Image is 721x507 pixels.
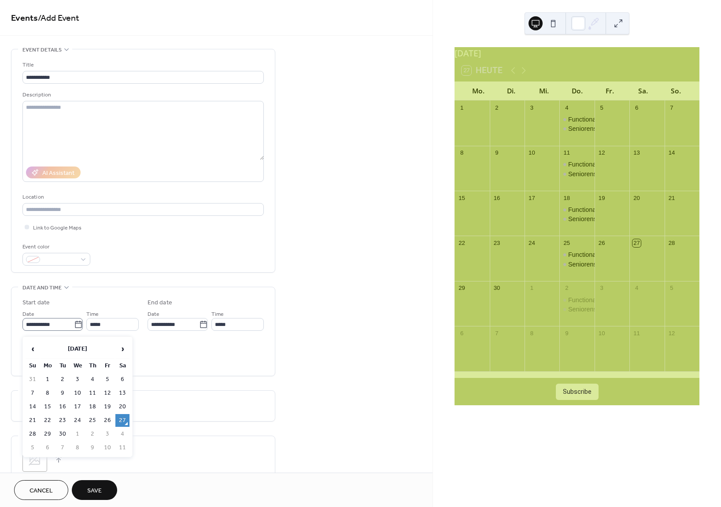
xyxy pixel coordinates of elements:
td: 13 [115,387,129,400]
span: / Add Event [38,10,79,27]
td: 7 [26,387,40,400]
th: Th [85,359,100,372]
div: Do. [561,81,594,100]
td: 11 [85,387,100,400]
div: 5 [668,284,676,292]
div: Di. [495,81,528,100]
div: 16 [493,194,501,202]
th: Su [26,359,40,372]
div: 29 [458,284,466,292]
td: 26 [100,414,115,427]
div: Functional Training [568,205,622,214]
div: 23 [493,239,501,247]
div: 6 [458,329,466,337]
td: 20 [115,400,129,413]
div: Functional Training [559,250,594,259]
div: End date [148,298,172,307]
div: Seniorensport [568,260,608,269]
div: [DATE] [455,47,699,60]
td: 31 [26,373,40,386]
div: Title [22,60,262,70]
div: Seniorensport [559,215,594,223]
td: 4 [115,428,129,440]
div: Functional Training [568,296,622,304]
div: 24 [528,239,536,247]
div: Start date [22,298,50,307]
div: 10 [528,149,536,157]
div: Seniorensport [568,305,608,314]
div: Functional Training [559,115,594,124]
td: 12 [100,387,115,400]
th: Mo [41,359,55,372]
div: 12 [598,149,606,157]
div: 7 [668,104,676,111]
div: 2 [493,104,501,111]
div: 9 [493,149,501,157]
div: 11 [563,149,571,157]
div: 14 [668,149,676,157]
td: 14 [26,400,40,413]
div: Seniorensport [568,124,608,133]
div: 8 [458,149,466,157]
th: Tu [55,359,70,372]
div: ; [22,447,47,472]
div: 4 [632,284,640,292]
div: 1 [528,284,536,292]
td: 30 [55,428,70,440]
span: Date [148,310,159,319]
div: So. [659,81,692,100]
div: 26 [598,239,606,247]
div: 8 [528,329,536,337]
div: 11 [632,329,640,337]
div: 7 [493,329,501,337]
div: 30 [493,284,501,292]
td: 5 [100,373,115,386]
div: 12 [668,329,676,337]
td: 18 [85,400,100,413]
td: 21 [26,414,40,427]
td: 4 [85,373,100,386]
div: Event color [22,242,89,252]
div: 3 [528,104,536,111]
div: Functional Training [568,250,622,259]
div: 6 [632,104,640,111]
div: Seniorensport [559,170,594,178]
td: 8 [41,387,55,400]
td: 23 [55,414,70,427]
div: 1 [458,104,466,111]
td: 2 [55,373,70,386]
td: 10 [70,387,85,400]
div: Mi. [528,81,561,100]
span: Event details [22,45,62,55]
td: 29 [41,428,55,440]
td: 9 [55,387,70,400]
div: 4 [563,104,571,111]
div: Description [22,90,262,100]
div: Functional Training [568,115,622,124]
td: 1 [70,428,85,440]
td: 25 [85,414,100,427]
td: 10 [100,441,115,454]
div: Fr. [594,81,627,100]
td: 2 [85,428,100,440]
span: Time [211,310,224,319]
td: 16 [55,400,70,413]
button: Cancel [14,480,68,500]
div: 18 [563,194,571,202]
div: Functional Training [559,160,594,169]
button: Save [72,480,117,500]
td: 24 [70,414,85,427]
span: Date [22,310,34,319]
td: 3 [70,373,85,386]
div: 15 [458,194,466,202]
div: 27 [632,239,640,247]
th: Sa [115,359,129,372]
button: Subscribe [556,384,599,400]
td: 5 [26,441,40,454]
span: Cancel [30,486,53,496]
span: Save [87,486,102,496]
td: 27 [115,414,129,427]
div: Seniorensport [559,260,594,269]
span: Date and time [22,283,62,292]
div: Mo. [462,81,495,100]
